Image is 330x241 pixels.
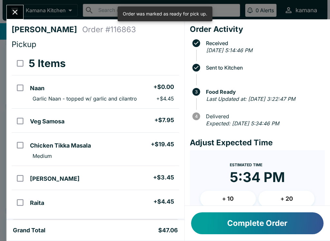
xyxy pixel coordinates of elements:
[195,89,198,94] text: 3
[151,140,174,148] h5: + $19.45
[206,47,252,53] em: [DATE] 5:14:46 PM
[206,96,295,102] em: Last Updated at: [DATE] 3:22:47 PM
[30,118,64,125] h5: Veg Samosa
[195,114,198,119] text: 4
[158,227,178,234] h5: $47.06
[82,25,136,34] h4: Order # 116863
[30,142,91,149] h5: Chicken Tikka Masala
[191,212,324,234] button: Complete Order
[203,40,325,46] span: Received
[206,120,279,127] em: Expected: [DATE] 5:34:46 PM
[230,162,262,167] span: Estimated Time
[12,52,179,214] table: orders table
[154,116,174,124] h5: + $7.95
[123,8,207,19] div: Order was marked as ready for pick up.
[30,199,44,207] h5: Raita
[203,89,325,95] span: Food Ready
[33,153,52,159] p: Medium
[153,174,174,181] h5: + $3.45
[153,83,174,91] h5: + $0.00
[33,95,137,102] p: Garlic Naan - topped w/ garlic and cilantro
[29,57,66,70] h3: 5 Items
[230,169,285,186] time: 5:34 PM
[200,191,256,207] button: + 10
[190,24,325,34] h4: Order Activity
[30,84,44,92] h5: Naan
[203,65,325,71] span: Sent to Kitchen
[190,138,325,148] h4: Adjust Expected Time
[156,95,174,102] p: + $4.45
[12,40,36,49] span: Pickup
[30,175,80,183] h5: [PERSON_NAME]
[12,25,82,34] h4: [PERSON_NAME]
[13,227,45,234] h5: Grand Total
[258,191,315,207] button: + 20
[7,5,23,19] button: Close
[203,113,325,119] span: Delivered
[153,198,174,206] h5: + $4.45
